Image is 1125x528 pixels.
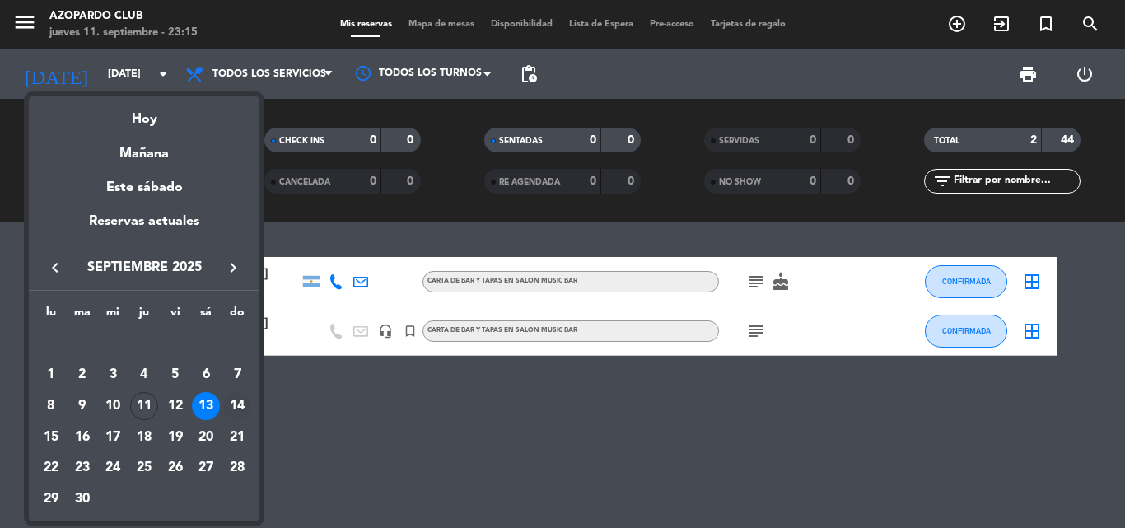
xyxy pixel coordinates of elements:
div: 1 [37,361,65,389]
div: 9 [68,392,96,420]
div: 12 [161,392,189,420]
td: 26 de septiembre de 2025 [160,453,191,484]
div: 15 [37,423,65,451]
span: septiembre 2025 [70,257,218,278]
div: 13 [192,392,220,420]
th: martes [67,303,98,329]
td: 19 de septiembre de 2025 [160,422,191,453]
td: 17 de septiembre de 2025 [97,422,128,453]
i: keyboard_arrow_right [223,258,243,278]
td: 25 de septiembre de 2025 [128,453,160,484]
div: 18 [130,423,158,451]
th: lunes [35,303,67,329]
div: 24 [99,454,127,482]
div: 16 [68,423,96,451]
td: 7 de septiembre de 2025 [222,360,253,391]
div: 22 [37,454,65,482]
td: 16 de septiembre de 2025 [67,422,98,453]
td: 11 de septiembre de 2025 [128,390,160,422]
div: 11 [130,392,158,420]
i: keyboard_arrow_left [45,258,65,278]
td: 20 de septiembre de 2025 [191,422,222,453]
td: 27 de septiembre de 2025 [191,453,222,484]
td: 30 de septiembre de 2025 [67,484,98,515]
td: 1 de septiembre de 2025 [35,360,67,391]
td: 2 de septiembre de 2025 [67,360,98,391]
div: 6 [192,361,220,389]
div: 3 [99,361,127,389]
div: 21 [223,423,251,451]
div: 28 [223,454,251,482]
td: 15 de septiembre de 2025 [35,422,67,453]
td: 21 de septiembre de 2025 [222,422,253,453]
div: 23 [68,454,96,482]
td: 4 de septiembre de 2025 [128,360,160,391]
button: keyboard_arrow_right [218,257,248,278]
div: 25 [130,454,158,482]
div: 27 [192,454,220,482]
div: 26 [161,454,189,482]
div: Reservas actuales [29,211,259,245]
td: 28 de septiembre de 2025 [222,453,253,484]
th: sábado [191,303,222,329]
th: miércoles [97,303,128,329]
div: Este sábado [29,165,259,211]
div: 5 [161,361,189,389]
div: 17 [99,423,127,451]
td: 23 de septiembre de 2025 [67,453,98,484]
td: 22 de septiembre de 2025 [35,453,67,484]
td: 29 de septiembre de 2025 [35,484,67,515]
div: 4 [130,361,158,389]
td: 18 de septiembre de 2025 [128,422,160,453]
td: 3 de septiembre de 2025 [97,360,128,391]
div: Mañana [29,131,259,165]
td: 24 de septiembre de 2025 [97,453,128,484]
th: jueves [128,303,160,329]
td: 5 de septiembre de 2025 [160,360,191,391]
td: 12 de septiembre de 2025 [160,390,191,422]
td: 8 de septiembre de 2025 [35,390,67,422]
td: SEP. [35,329,253,360]
td: 10 de septiembre de 2025 [97,390,128,422]
div: 20 [192,423,220,451]
div: 2 [68,361,96,389]
div: 29 [37,485,65,513]
div: 30 [68,485,96,513]
div: 7 [223,361,251,389]
td: 9 de septiembre de 2025 [67,390,98,422]
div: Hoy [29,96,259,130]
th: viernes [160,303,191,329]
div: 8 [37,392,65,420]
div: 19 [161,423,189,451]
div: 10 [99,392,127,420]
button: keyboard_arrow_left [40,257,70,278]
td: 14 de septiembre de 2025 [222,390,253,422]
td: 13 de septiembre de 2025 [191,390,222,422]
td: 6 de septiembre de 2025 [191,360,222,391]
div: 14 [223,392,251,420]
th: domingo [222,303,253,329]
